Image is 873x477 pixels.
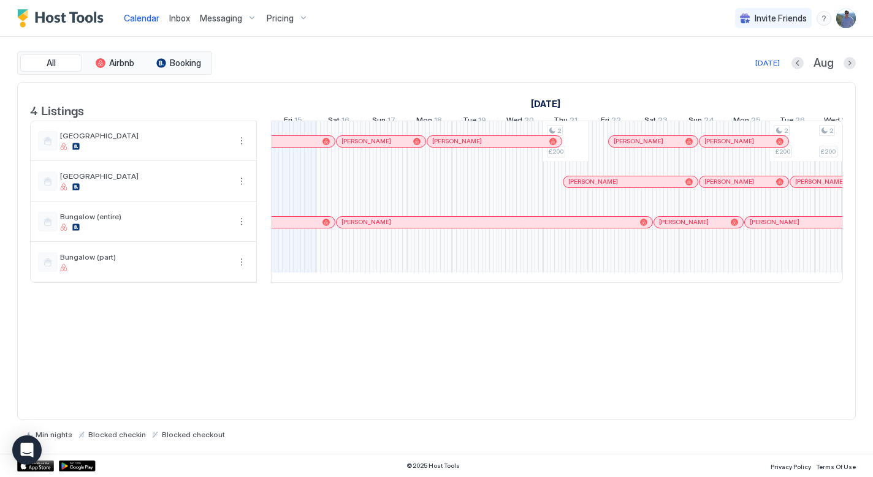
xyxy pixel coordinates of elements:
[406,462,460,470] span: © 2025 Host Tools
[551,113,581,130] a: August 21, 2025
[844,57,856,69] button: Next month
[30,100,84,119] span: 4 Listings
[328,115,340,128] span: Sat
[658,115,668,128] span: 23
[88,430,146,439] span: Blocked checkin
[169,12,190,24] a: Inbox
[557,127,561,135] span: 2
[294,115,302,128] span: 15
[503,113,537,130] a: August 20, 2025
[234,255,249,269] div: menu
[60,212,229,221] span: Bungalow (entire)
[750,218,799,226] span: [PERSON_NAME]
[478,115,486,128] span: 19
[36,430,72,439] span: Min nights
[704,178,754,186] span: [PERSON_NAME]
[434,115,442,128] span: 18
[570,115,578,128] span: 21
[771,459,811,472] a: Privacy Policy
[777,113,808,130] a: August 26, 2025
[568,178,618,186] span: [PERSON_NAME]
[821,113,855,130] a: August 27, 2025
[688,115,702,128] span: Sun
[59,460,96,471] a: Google Play Store
[387,115,395,128] span: 17
[325,113,353,130] a: August 16, 2025
[281,113,305,130] a: August 15, 2025
[685,113,717,130] a: August 24, 2025
[234,133,249,148] div: menu
[341,137,391,145] span: [PERSON_NAME]
[554,115,568,128] span: Thu
[730,113,764,130] a: August 25, 2025
[842,115,852,128] span: 27
[47,58,56,69] span: All
[17,460,54,471] a: App Store
[524,115,534,128] span: 20
[234,214,249,229] div: menu
[704,115,714,128] span: 24
[200,13,242,24] span: Messaging
[234,133,249,148] button: More options
[641,113,671,130] a: August 23, 2025
[413,113,445,130] a: August 18, 2025
[644,115,656,128] span: Sat
[795,115,805,128] span: 26
[369,113,398,130] a: August 17, 2025
[791,57,804,69] button: Previous month
[60,171,229,181] span: [GEOGRAPHIC_DATA]
[549,148,563,156] span: £200
[463,115,476,128] span: Tue
[795,178,845,186] span: [PERSON_NAME]
[12,435,42,465] div: Open Intercom Messenger
[20,54,82,72] button: All
[148,54,209,72] button: Booking
[816,459,856,472] a: Terms Of Use
[816,463,856,470] span: Terms Of Use
[341,115,349,128] span: 16
[751,115,761,128] span: 25
[170,58,201,69] span: Booking
[284,115,292,128] span: Fri
[124,12,159,24] a: Calendar
[460,113,489,130] a: August 19, 2025
[372,115,386,128] span: Sun
[836,9,856,28] div: User profile
[784,127,788,135] span: 2
[659,218,709,226] span: [PERSON_NAME]
[771,463,811,470] span: Privacy Policy
[109,58,134,69] span: Airbnb
[704,137,754,145] span: [PERSON_NAME]
[84,54,145,72] button: Airbnb
[780,115,793,128] span: Tue
[824,115,840,128] span: Wed
[17,51,212,75] div: tab-group
[234,174,249,189] div: menu
[234,255,249,269] button: More options
[614,137,663,145] span: [PERSON_NAME]
[755,58,780,69] div: [DATE]
[416,115,432,128] span: Mon
[169,13,190,23] span: Inbox
[776,148,790,156] span: £200
[829,127,833,135] span: 2
[528,95,563,113] a: August 1, 2025
[821,148,836,156] span: £200
[60,131,229,140] span: [GEOGRAPHIC_DATA]
[611,115,621,128] span: 22
[753,56,782,70] button: [DATE]
[817,11,831,26] div: menu
[432,137,482,145] span: [PERSON_NAME]
[234,214,249,229] button: More options
[814,56,834,70] span: Aug
[601,115,609,128] span: Fri
[17,9,109,28] a: Host Tools Logo
[598,113,624,130] a: August 22, 2025
[733,115,749,128] span: Mon
[267,13,294,24] span: Pricing
[506,115,522,128] span: Wed
[341,218,391,226] span: [PERSON_NAME]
